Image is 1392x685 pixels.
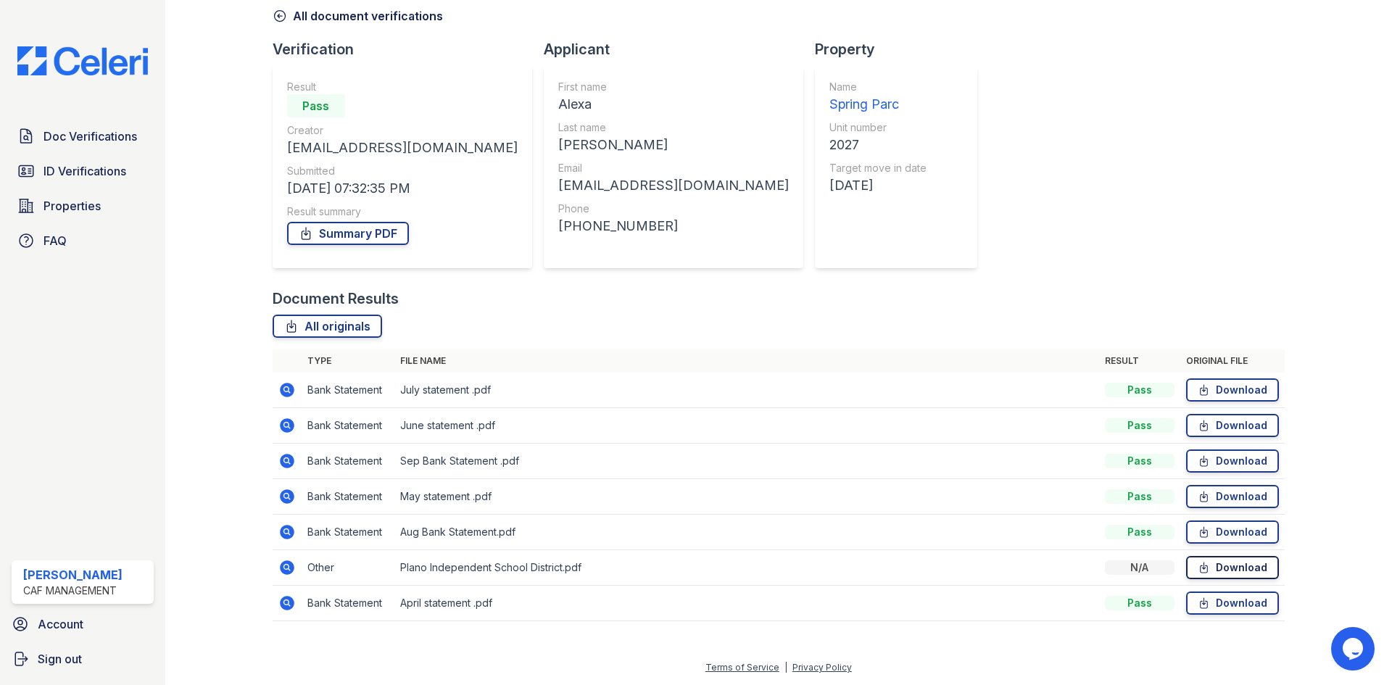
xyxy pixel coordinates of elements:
[302,373,394,408] td: Bank Statement
[558,161,789,175] div: Email
[394,408,1099,444] td: June statement .pdf
[302,408,394,444] td: Bank Statement
[12,122,154,151] a: Doc Verifications
[287,80,518,94] div: Result
[1186,378,1279,402] a: Download
[1180,349,1285,373] th: Original file
[558,80,789,94] div: First name
[6,46,159,75] img: CE_Logo_Blue-a8612792a0a2168367f1c8372b55b34899dd931a85d93a1a3d3e32e68fde9ad4.png
[784,662,787,673] div: |
[38,615,83,633] span: Account
[287,178,518,199] div: [DATE] 07:32:35 PM
[6,644,159,673] a: Sign out
[829,135,927,155] div: 2027
[829,175,927,196] div: [DATE]
[273,7,443,25] a: All document verifications
[287,164,518,178] div: Submitted
[1105,596,1174,610] div: Pass
[558,202,789,216] div: Phone
[558,94,789,115] div: Alexa
[1105,418,1174,433] div: Pass
[302,550,394,586] td: Other
[1105,454,1174,468] div: Pass
[829,120,927,135] div: Unit number
[273,288,399,309] div: Document Results
[287,222,409,245] a: Summary PDF
[705,662,779,673] a: Terms of Service
[1331,627,1377,671] iframe: chat widget
[12,226,154,255] a: FAQ
[1105,383,1174,397] div: Pass
[12,157,154,186] a: ID Verifications
[287,123,518,138] div: Creator
[43,232,67,249] span: FAQ
[1186,520,1279,544] a: Download
[829,80,927,94] div: Name
[1099,349,1180,373] th: Result
[558,216,789,236] div: [PHONE_NUMBER]
[829,94,927,115] div: Spring Parc
[394,479,1099,515] td: May statement .pdf
[1186,556,1279,579] a: Download
[1105,525,1174,539] div: Pass
[1186,485,1279,508] a: Download
[1186,414,1279,437] a: Download
[829,161,927,175] div: Target move in date
[558,120,789,135] div: Last name
[287,204,518,219] div: Result summary
[12,191,154,220] a: Properties
[23,566,123,584] div: [PERSON_NAME]
[394,515,1099,550] td: Aug Bank Statement.pdf
[273,315,382,338] a: All originals
[1186,449,1279,473] a: Download
[43,162,126,180] span: ID Verifications
[558,175,789,196] div: [EMAIL_ADDRESS][DOMAIN_NAME]
[829,80,927,115] a: Name Spring Parc
[38,650,82,668] span: Sign out
[394,373,1099,408] td: July statement .pdf
[302,586,394,621] td: Bank Statement
[302,515,394,550] td: Bank Statement
[273,39,544,59] div: Verification
[302,444,394,479] td: Bank Statement
[43,197,101,215] span: Properties
[43,128,137,145] span: Doc Verifications
[394,586,1099,621] td: April statement .pdf
[302,479,394,515] td: Bank Statement
[6,610,159,639] a: Account
[23,584,123,598] div: CAF Management
[394,444,1099,479] td: Sep Bank Statement .pdf
[544,39,815,59] div: Applicant
[287,94,345,117] div: Pass
[287,138,518,158] div: [EMAIL_ADDRESS][DOMAIN_NAME]
[394,550,1099,586] td: Plano Independent School District.pdf
[302,349,394,373] th: Type
[815,39,989,59] div: Property
[394,349,1099,373] th: File name
[558,135,789,155] div: [PERSON_NAME]
[1105,560,1174,575] div: N/A
[792,662,852,673] a: Privacy Policy
[1105,489,1174,504] div: Pass
[1186,591,1279,615] a: Download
